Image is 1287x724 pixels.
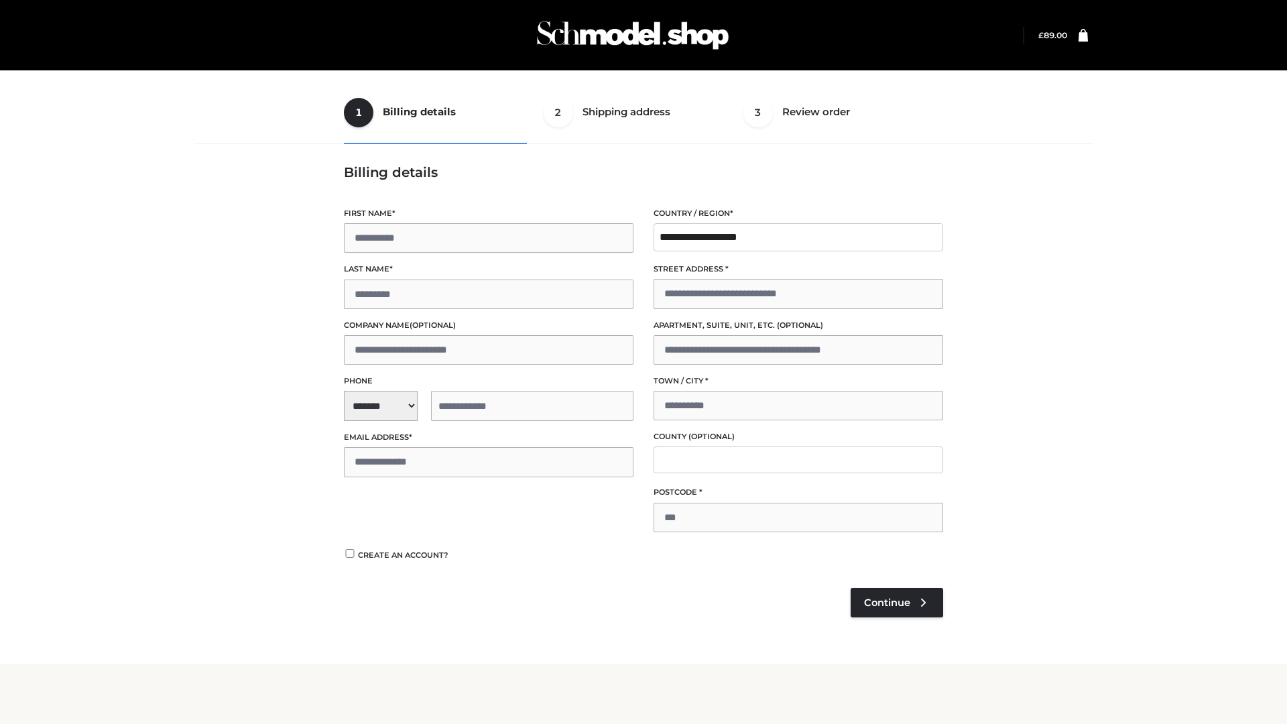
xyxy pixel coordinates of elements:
[1038,30,1067,40] a: £89.00
[1038,30,1067,40] bdi: 89.00
[344,207,633,220] label: First name
[1038,30,1044,40] span: £
[654,486,943,499] label: Postcode
[851,588,943,617] a: Continue
[344,263,633,276] label: Last name
[344,319,633,332] label: Company name
[654,263,943,276] label: Street address
[688,432,735,441] span: (optional)
[654,430,943,443] label: County
[532,9,733,62] img: Schmodel Admin 964
[344,164,943,180] h3: Billing details
[654,375,943,387] label: Town / City
[864,597,910,609] span: Continue
[654,207,943,220] label: Country / Region
[344,431,633,444] label: Email address
[358,550,448,560] span: Create an account?
[344,549,356,558] input: Create an account?
[344,375,633,387] label: Phone
[410,320,456,330] span: (optional)
[654,319,943,332] label: Apartment, suite, unit, etc.
[777,320,823,330] span: (optional)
